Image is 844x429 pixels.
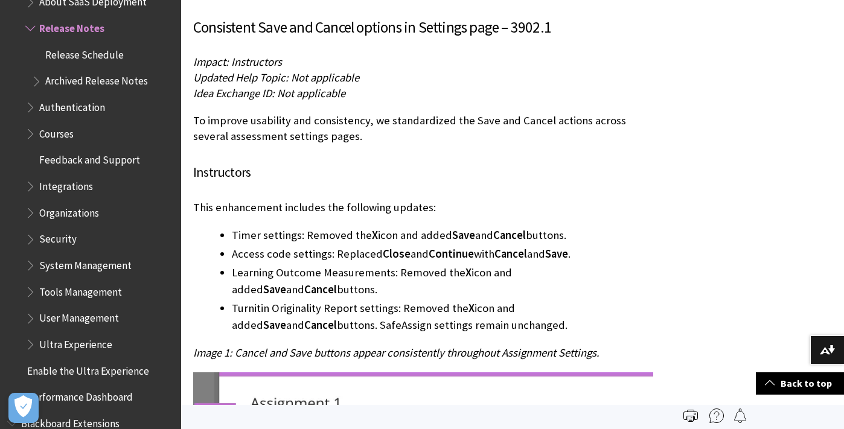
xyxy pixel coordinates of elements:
[429,247,474,261] span: Continue
[733,408,747,423] img: Follow this page
[493,228,526,242] span: Cancel
[372,228,378,242] span: X
[39,203,99,219] span: Organizations
[193,162,653,182] h4: Instructors
[709,408,724,423] img: More help
[193,71,359,84] span: Updated Help Topic: Not applicable
[193,346,599,360] span: Image 1: Cancel and Save buttons appear consistently throughout Assignment Settings.
[39,150,140,167] span: Feedback and Support
[452,228,475,242] span: Save
[304,318,337,332] span: Cancel
[39,229,77,246] span: Security
[756,372,844,395] a: Back to top
[232,300,653,334] li: Turnitin Originality Report settings: Removed the icon and added and buttons. SafeAssign settings...
[45,71,148,87] span: Archived Release Notes
[39,176,93,192] span: Integrations
[465,265,472,279] span: X
[39,18,104,34] span: Release Notes
[39,255,132,272] span: System Management
[494,247,527,261] span: Cancel
[193,113,653,144] p: To improve usability and consistency, we standardized the Save and Cancel actions across several ...
[232,246,653,262] li: Access code settings: Replaced and with and .
[232,264,653,298] li: Learning Outcome Measurements: Removed the icon and added and buttons.
[193,200,653,215] p: This enhancement includes the following updates:
[39,334,112,351] span: Ultra Experience
[193,86,345,100] span: Idea Exchange ID: Not applicable
[27,361,149,377] span: Enable the Ultra Experience
[263,318,286,332] span: Save
[39,97,105,113] span: Authentication
[304,282,337,296] span: Cancel
[39,282,122,298] span: Tools Management
[263,282,286,296] span: Save
[193,17,551,37] span: Consistent Save and Cancel options in Settings page – 3902.1
[193,55,282,69] span: Impact: Instructors
[468,301,475,315] span: X
[383,247,411,261] span: Close
[39,124,74,140] span: Courses
[8,393,39,423] button: Open Preferences
[39,308,119,325] span: User Management
[27,387,133,403] span: Performance Dashboard
[545,247,568,261] span: Save
[232,227,653,244] li: Timer settings: Removed the icon and added and buttons.
[45,45,124,61] span: Release Schedule
[683,408,698,423] img: Print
